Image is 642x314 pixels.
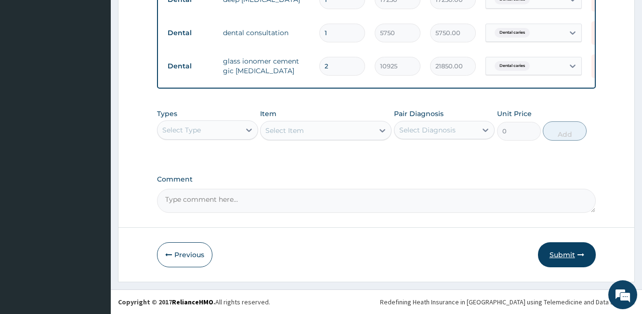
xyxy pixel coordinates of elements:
div: Redefining Heath Insurance in [GEOGRAPHIC_DATA] using Telemedicine and Data Science! [380,297,635,307]
td: Dental [163,57,218,75]
div: Minimize live chat window [158,5,181,28]
td: dental consultation [218,23,314,42]
label: Pair Diagnosis [394,109,444,118]
div: Select Type [162,125,201,135]
span: We're online! [56,95,133,192]
td: Dental [163,24,218,42]
label: Item [260,109,276,118]
span: Dental caries [495,61,530,71]
button: Add [543,121,587,141]
label: Unit Price [497,109,532,118]
a: RelianceHMO [172,298,213,306]
td: glass ionomer cement gic [MEDICAL_DATA] [218,52,314,80]
div: Select Diagnosis [399,125,456,135]
button: Previous [157,242,212,267]
span: Dental caries [495,28,530,38]
strong: Copyright © 2017 . [118,298,215,306]
label: Comment [157,175,595,183]
textarea: Type your message and hit 'Enter' [5,210,183,244]
footer: All rights reserved. [111,289,642,314]
img: d_794563401_company_1708531726252_794563401 [18,48,39,72]
div: Chat with us now [50,54,162,66]
button: Submit [538,242,596,267]
label: Types [157,110,177,118]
